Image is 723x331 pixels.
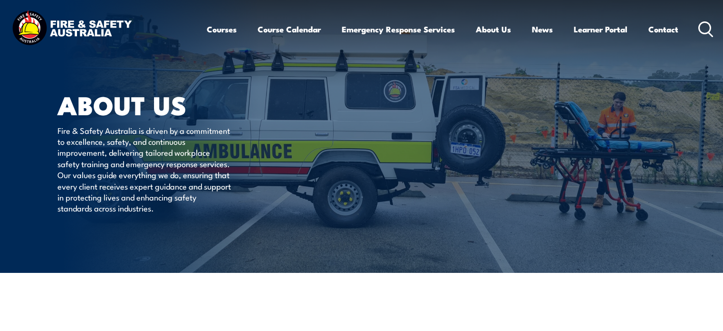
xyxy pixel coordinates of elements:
p: Fire & Safety Australia is driven by a commitment to excellence, safety, and continuous improveme... [58,125,231,214]
a: Course Calendar [258,17,321,42]
a: News [532,17,553,42]
a: About Us [476,17,511,42]
a: Courses [207,17,237,42]
a: Contact [648,17,678,42]
a: Learner Portal [574,17,627,42]
h1: About Us [58,93,292,116]
a: Emergency Response Services [342,17,455,42]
